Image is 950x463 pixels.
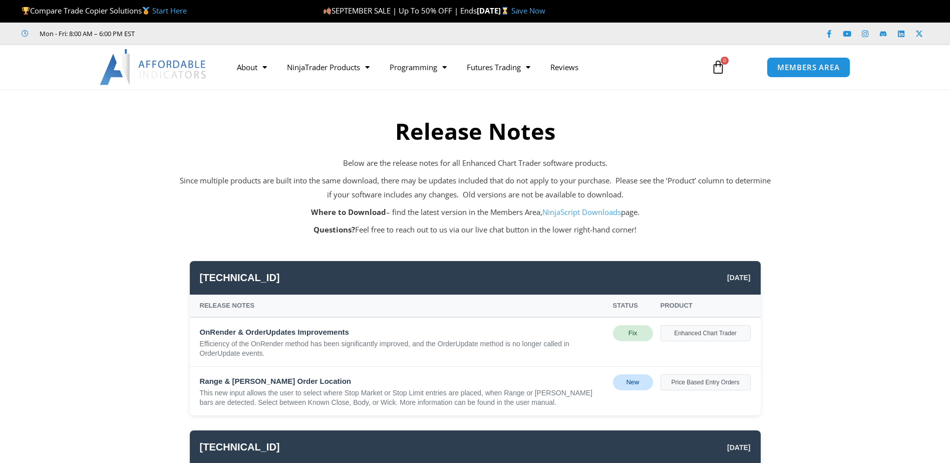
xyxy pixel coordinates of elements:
[542,207,621,217] a: NinjaScript Downloads
[777,64,840,71] span: MEMBERS AREA
[200,339,605,359] div: Efficiency of the OnRender method has been significantly improved, and the OrderUpdate method is ...
[767,57,850,78] a: MEMBERS AREA
[100,49,207,85] img: LogoAI | Affordable Indicators – NinjaTrader
[200,374,605,388] div: Range & [PERSON_NAME] Order Location
[661,325,751,341] div: Enhanced Chart Trader
[180,223,771,237] p: Feel free to reach out to us via our live chat button in the lower right-hand corner!
[380,56,457,79] a: Programming
[180,156,771,170] p: Below are the release notes for all Enhanced Chart Trader software products.
[613,325,653,341] div: Fix
[227,56,277,79] a: About
[540,56,588,79] a: Reviews
[180,205,771,219] p: – find the latest version in the Members Area, page.
[721,57,729,65] span: 0
[613,300,653,312] div: Status
[661,374,751,390] div: Price Based Entry Orders
[727,271,750,284] span: [DATE]
[313,224,355,235] strong: Questions?
[37,28,135,40] span: Mon - Fri: 8:00 AM – 6:00 PM EST
[142,7,150,15] img: 🥇
[149,29,299,39] iframe: Customer reviews powered by Trustpilot
[227,56,700,79] nav: Menu
[200,269,280,287] span: [TECHNICAL_ID]
[696,53,740,82] a: 0
[200,325,605,339] div: OnRender & OrderUpdates Improvements
[200,438,280,456] span: [TECHNICAL_ID]
[200,300,605,312] div: Release Notes
[457,56,540,79] a: Futures Trading
[324,7,331,15] img: 🍂
[501,7,509,15] img: ⌛
[277,56,380,79] a: NinjaTrader Products
[727,441,750,454] span: [DATE]
[311,207,386,217] strong: Where to Download
[180,174,771,202] p: Since multiple products are built into the same download, there may be updates included that do n...
[22,6,187,16] span: Compare Trade Copier Solutions
[200,388,605,408] div: This new input allows the user to select where Stop Market or Stop Limit entries are placed, when...
[22,7,30,15] img: 🏆
[613,374,653,390] div: New
[661,300,751,312] div: Product
[511,6,545,16] a: Save Now
[152,6,187,16] a: Start Here
[323,6,477,16] span: SEPTEMBER SALE | Up To 50% OFF | Ends
[180,117,771,146] h2: Release Notes
[477,6,511,16] strong: [DATE]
